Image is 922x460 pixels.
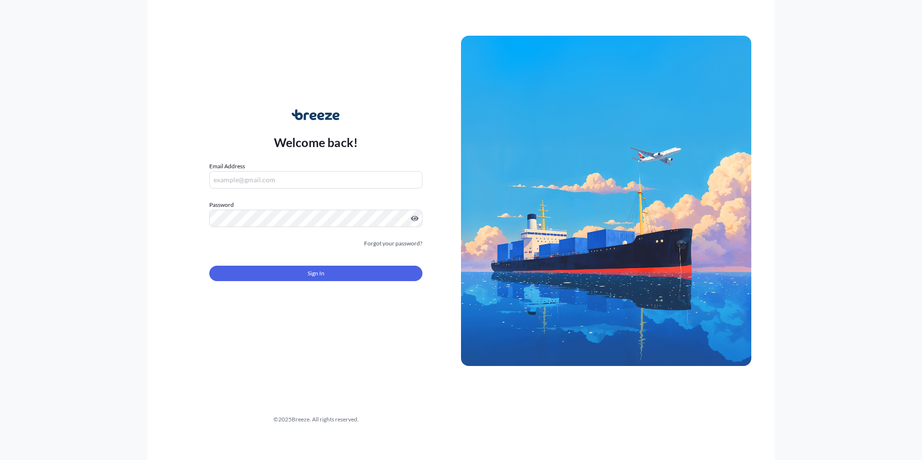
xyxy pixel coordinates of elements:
span: Sign In [308,269,325,278]
a: Forgot your password? [364,239,422,248]
p: Welcome back! [274,135,358,150]
button: Sign In [209,266,422,281]
label: Password [209,200,422,210]
input: example@gmail.com [209,171,422,189]
button: Show password [411,215,419,222]
img: Ship illustration [461,36,751,365]
label: Email Address [209,162,245,171]
div: © 2025 Breeze. All rights reserved. [171,415,461,424]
